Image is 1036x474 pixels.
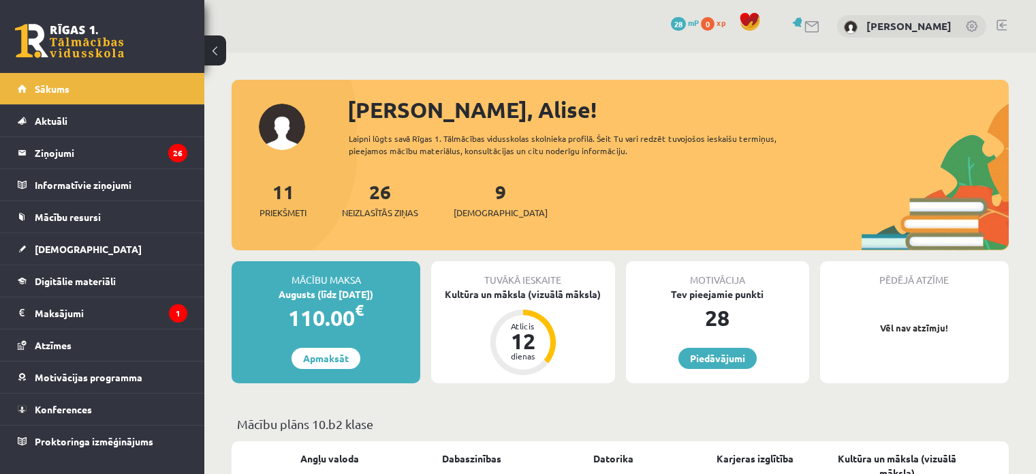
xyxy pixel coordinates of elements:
div: Tuvākā ieskaite [431,261,614,287]
div: [PERSON_NAME], Alise! [347,93,1009,126]
a: Ziņojumi26 [18,137,187,168]
a: Maksājumi1 [18,297,187,329]
div: dienas [503,352,544,360]
span: Atzīmes [35,339,72,351]
p: Mācību plāns 10.b2 klase [237,415,1003,433]
a: Konferences [18,394,187,425]
span: xp [717,17,725,28]
a: Karjeras izglītība [717,451,794,466]
p: Vēl nav atzīmju! [827,321,1002,335]
legend: Informatīvie ziņojumi [35,169,187,201]
a: Datorika [593,451,633,466]
a: Piedāvājumi [678,348,757,369]
span: Digitālie materiāli [35,275,116,287]
span: Motivācijas programma [35,371,142,383]
a: Digitālie materiāli [18,265,187,297]
i: 1 [169,304,187,323]
span: Konferences [35,403,92,415]
div: Atlicis [503,322,544,330]
span: Mācību resursi [35,211,101,223]
a: Informatīvie ziņojumi [18,169,187,201]
legend: Maksājumi [35,297,187,329]
div: Tev pieejamie punkti [626,287,809,301]
span: Aktuāli [35,115,67,127]
span: mP [688,17,699,28]
div: Augusts (līdz [DATE]) [232,287,420,301]
a: [PERSON_NAME] [866,19,952,33]
a: Aktuāli [18,105,187,136]
a: 9[DEMOGRAPHIC_DATA] [454,179,548,220]
div: Laipni lūgts savā Rīgas 1. Tālmācības vidusskolas skolnieka profilā. Šeit Tu vari redzēt tuvojošo... [349,132,815,157]
a: Dabaszinības [442,451,501,466]
a: Kultūra un māksla (vizuālā māksla) Atlicis 12 dienas [431,287,614,377]
span: [DEMOGRAPHIC_DATA] [454,206,548,220]
div: Mācību maksa [232,261,420,287]
div: 28 [626,301,809,334]
a: Motivācijas programma [18,361,187,393]
a: Atzīmes [18,329,187,361]
a: 0 xp [701,17,732,28]
span: 0 [701,17,715,31]
span: Priekšmeti [260,206,307,220]
span: Sākums [35,83,69,95]
i: 26 [168,144,187,162]
div: Motivācija [626,261,809,287]
span: [DEMOGRAPHIC_DATA] [35,243,142,255]
a: 28 mP [671,17,699,28]
div: 12 [503,330,544,352]
a: 26Neizlasītās ziņas [342,179,418,220]
a: Angļu valoda [300,451,359,466]
span: Proktoringa izmēģinājums [35,435,153,447]
a: Mācību resursi [18,201,187,233]
span: 28 [671,17,686,31]
a: 11Priekšmeti [260,179,307,220]
a: [DEMOGRAPHIC_DATA] [18,233,187,265]
legend: Ziņojumi [35,137,187,168]
span: € [355,300,364,320]
span: Neizlasītās ziņas [342,206,418,220]
div: Kultūra un māksla (vizuālā māksla) [431,287,614,301]
a: Proktoringa izmēģinājums [18,426,187,457]
div: 110.00 [232,301,420,334]
a: Apmaksāt [292,348,360,369]
img: Alise Steprāne [844,20,858,34]
a: Rīgas 1. Tālmācības vidusskola [15,24,124,58]
a: Sākums [18,73,187,104]
div: Pēdējā atzīme [820,261,1009,287]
